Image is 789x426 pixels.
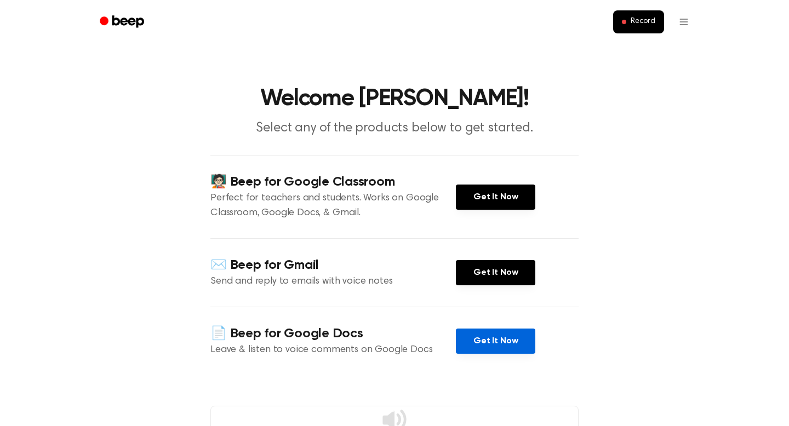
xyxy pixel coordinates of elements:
[184,119,605,137] p: Select any of the products below to get started.
[631,17,655,27] span: Record
[210,274,456,289] p: Send and reply to emails with voice notes
[210,256,456,274] h4: ✉️ Beep for Gmail
[671,9,697,35] button: Open menu
[114,88,675,111] h1: Welcome [PERSON_NAME]!
[210,191,456,221] p: Perfect for teachers and students. Works on Google Classroom, Google Docs, & Gmail.
[456,185,535,210] a: Get It Now
[456,260,535,285] a: Get It Now
[456,329,535,354] a: Get It Now
[210,325,456,343] h4: 📄 Beep for Google Docs
[210,343,456,358] p: Leave & listen to voice comments on Google Docs
[613,10,664,33] button: Record
[92,11,154,33] a: Beep
[210,173,456,191] h4: 🧑🏻‍🏫 Beep for Google Classroom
